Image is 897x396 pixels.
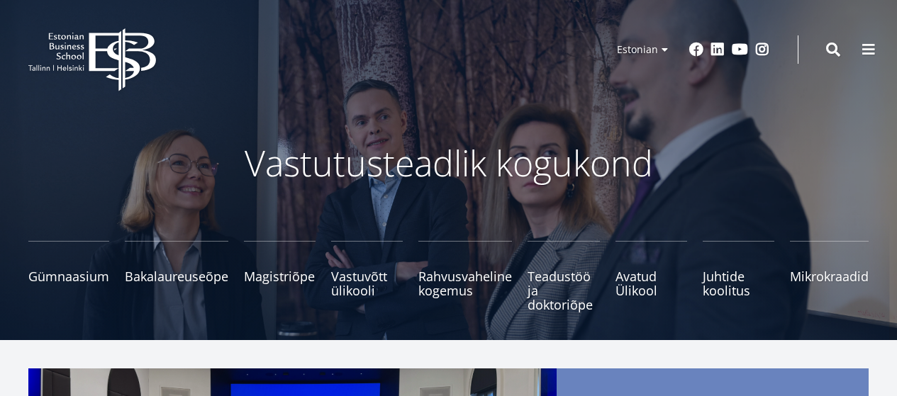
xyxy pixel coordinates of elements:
a: Instagram [755,43,769,57]
a: Juhtide koolitus [703,241,774,312]
span: Gümnaasium [28,269,109,283]
span: Juhtide koolitus [703,269,774,298]
span: Bakalaureuseõpe [125,269,228,283]
p: Vastutusteadlik kogukond [73,142,825,184]
a: Youtube [732,43,748,57]
a: Facebook [689,43,703,57]
a: Avatud Ülikool [615,241,687,312]
span: Rahvusvaheline kogemus [418,269,512,298]
a: Teadustöö ja doktoriõpe [528,241,599,312]
span: Teadustöö ja doktoriõpe [528,269,599,312]
a: Magistriõpe [244,241,316,312]
a: Rahvusvaheline kogemus [418,241,512,312]
a: Bakalaureuseõpe [125,241,228,312]
a: Linkedin [711,43,725,57]
span: Mikrokraadid [790,269,869,283]
a: Mikrokraadid [790,241,869,312]
span: Avatud Ülikool [615,269,687,298]
a: Gümnaasium [28,241,109,312]
span: Vastuvõtt ülikooli [331,269,403,298]
a: Vastuvõtt ülikooli [331,241,403,312]
span: Magistriõpe [244,269,316,283]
